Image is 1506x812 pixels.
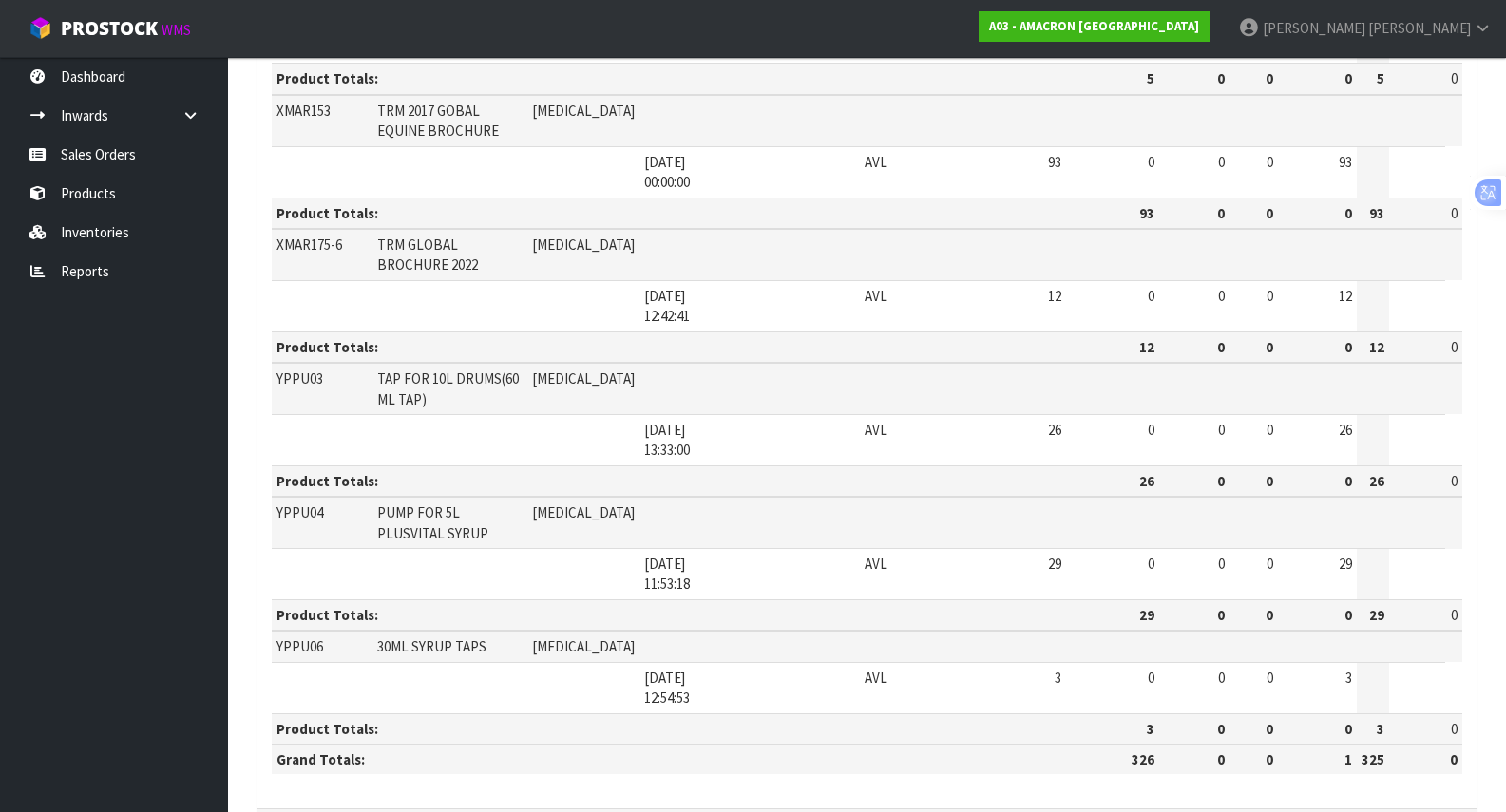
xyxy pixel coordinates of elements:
[1218,287,1225,305] span: 0
[276,750,365,768] strong: Grand Totals:
[1217,338,1225,356] strong: 0
[1344,606,1352,624] strong: 0
[1344,69,1352,87] strong: 0
[1048,153,1061,171] span: 93
[1263,19,1365,37] span: [PERSON_NAME]
[1369,606,1384,624] strong: 29
[1266,204,1273,222] strong: 0
[1339,555,1352,573] span: 29
[377,369,519,407] span: TAP FOR 10L DRUMS(60 ML TAP)
[1217,204,1225,222] strong: 0
[1451,606,1458,624] span: 0
[1048,555,1061,573] span: 29
[1369,338,1384,356] strong: 12
[644,555,690,593] span: [DATE] 11:53:18
[1218,421,1225,439] span: 0
[377,102,499,140] span: TRM 2017 GOBAL EQUINE BROCHURE
[1139,472,1154,490] strong: 26
[377,503,488,541] span: PUMP FOR 5L PLUSVITAL SYRUP
[1267,287,1273,305] span: 0
[1055,669,1061,687] span: 3
[1147,69,1154,87] strong: 5
[1339,153,1352,171] span: 93
[1218,153,1225,171] span: 0
[1218,555,1225,573] span: 0
[1451,204,1458,222] span: 0
[1139,204,1154,222] strong: 93
[1451,472,1458,490] span: 0
[1369,472,1384,490] strong: 26
[162,21,191,39] small: WMS
[1148,669,1154,687] span: 0
[1267,555,1273,573] span: 0
[1217,720,1225,738] strong: 0
[532,102,635,120] span: [MEDICAL_DATA]
[1217,69,1225,87] strong: 0
[644,153,690,191] span: [DATE] 00:00:00
[1148,153,1154,171] span: 0
[276,69,378,87] strong: Product Totals:
[1266,750,1273,768] strong: 0
[1369,204,1384,222] strong: 93
[1266,472,1273,490] strong: 0
[1139,606,1154,624] strong: 29
[61,16,158,41] span: ProStock
[1451,720,1458,738] span: 0
[1377,720,1384,738] strong: 3
[865,153,887,171] span: AVL
[29,16,52,40] img: cube-alt.png
[276,472,378,490] strong: Product Totals:
[1451,69,1458,87] span: 0
[276,369,323,387] span: YPPU03
[1267,669,1273,687] span: 0
[865,287,887,305] span: AVL
[989,18,1199,34] strong: A03 - AMACRON [GEOGRAPHIC_DATA]
[1451,338,1458,356] span: 0
[1132,750,1154,768] strong: 326
[1217,472,1225,490] strong: 0
[1267,153,1273,171] span: 0
[1147,720,1154,738] strong: 3
[276,102,331,120] span: XMAR153
[1344,204,1352,222] strong: 0
[1217,606,1225,624] strong: 0
[276,204,378,222] strong: Product Totals:
[1339,287,1352,305] span: 12
[532,369,635,387] span: [MEDICAL_DATA]
[1148,555,1154,573] span: 0
[276,720,378,738] strong: Product Totals:
[1266,69,1273,87] strong: 0
[377,637,486,655] span: 30ML SYRUP TAPS
[865,555,887,573] span: AVL
[865,669,887,687] span: AVL
[276,503,323,521] span: YPPU04
[1362,750,1384,768] strong: 325
[1048,421,1061,439] span: 26
[377,236,478,274] span: TRM GLOBAL BROCHURE 2022
[276,606,378,624] strong: Product Totals:
[1048,287,1061,305] span: 12
[1339,421,1352,439] span: 26
[644,421,690,459] span: [DATE] 13:33:00
[1368,19,1471,37] span: [PERSON_NAME]
[1266,338,1273,356] strong: 0
[1139,338,1154,356] strong: 12
[1344,338,1352,356] strong: 0
[1217,750,1225,768] strong: 0
[1345,669,1352,687] span: 3
[1450,750,1458,768] strong: 0
[1148,287,1154,305] span: 0
[1344,750,1352,768] strong: 1
[1218,669,1225,687] span: 0
[532,236,635,254] span: [MEDICAL_DATA]
[865,421,887,439] span: AVL
[644,669,690,707] span: [DATE] 12:54:53
[1148,421,1154,439] span: 0
[276,637,323,655] span: YPPU06
[1344,720,1352,738] strong: 0
[1266,720,1273,738] strong: 0
[276,338,378,356] strong: Product Totals:
[276,236,342,254] span: XMAR175-6
[644,287,690,325] span: [DATE] 12:42:41
[1377,69,1384,87] strong: 5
